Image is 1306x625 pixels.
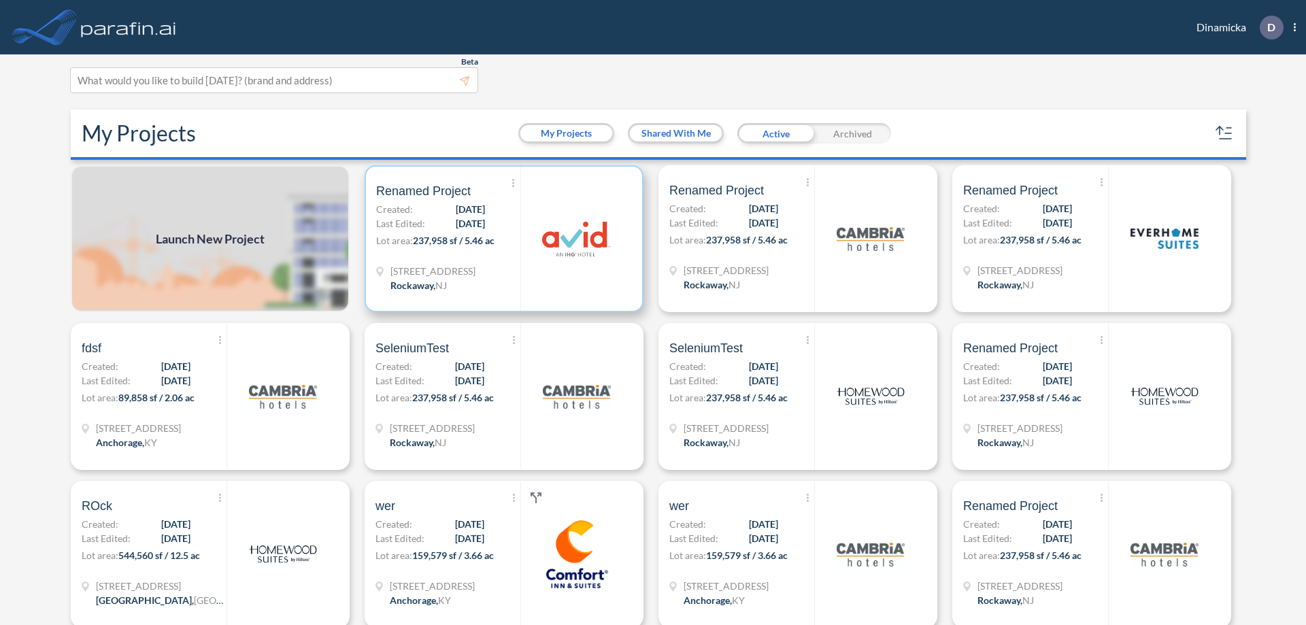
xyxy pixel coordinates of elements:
span: [DATE] [749,201,778,216]
div: Rockaway, NJ [390,435,446,450]
span: 237,958 sf / 5.46 ac [412,392,494,403]
span: NJ [1022,437,1034,448]
span: Created: [375,359,412,373]
span: NJ [435,280,447,291]
span: Created: [376,202,413,216]
span: 321 Mt Hope Ave [684,421,769,435]
span: [DATE] [1043,216,1072,230]
span: KY [732,594,745,606]
p: D [1267,21,1275,33]
span: Rockaway , [977,437,1022,448]
span: Created: [669,201,706,216]
span: Renamed Project [963,182,1058,199]
img: add [71,165,350,312]
a: SeleniumTestCreated:[DATE]Last Edited:[DATE]Lot area:237,958 sf / 5.46 ac[STREET_ADDRESS]Rockaway... [653,323,947,470]
span: 321 Mt Hope Ave [390,421,475,435]
span: Rockaway , [684,279,729,290]
span: Last Edited: [82,373,131,388]
span: Rockaway , [390,280,435,291]
img: logo [837,205,905,273]
span: Last Edited: [669,216,718,230]
span: wer [669,498,689,514]
span: Lot area: [669,234,706,246]
span: NJ [1022,279,1034,290]
span: 1790 Evergreen Rd [684,579,769,593]
span: Created: [82,517,118,531]
img: logo [1131,520,1199,588]
span: [DATE] [455,531,484,545]
span: NJ [435,437,446,448]
div: Anchorage, KY [96,435,157,450]
a: Renamed ProjectCreated:[DATE]Last Edited:[DATE]Lot area:237,958 sf / 5.46 ac[STREET_ADDRESS]Rocka... [947,323,1241,470]
span: [DATE] [1043,531,1072,545]
button: My Projects [520,125,612,141]
span: Renamed Project [963,340,1058,356]
span: Beta [461,56,478,67]
span: [DATE] [161,517,190,531]
div: Rockaway, NJ [977,593,1034,607]
span: Lot area: [375,550,412,561]
div: Anchorage, KY [684,593,745,607]
span: 1790 Evergreen Rd [390,579,475,593]
span: Created: [669,517,706,531]
span: Created: [963,359,1000,373]
span: 321 Mt Hope Ave [977,263,1062,277]
span: Lot area: [963,234,1000,246]
span: Renamed Project [669,182,764,199]
span: Lot area: [82,392,118,403]
span: Launch New Project [156,230,265,248]
a: Renamed ProjectCreated:[DATE]Last Edited:[DATE]Lot area:237,958 sf / 5.46 ac[STREET_ADDRESS]Rocka... [359,165,653,312]
img: logo [1131,205,1199,273]
span: Created: [963,201,1000,216]
div: Active [737,123,814,143]
span: Rockaway , [684,437,729,448]
span: Last Edited: [376,216,425,231]
a: SeleniumTestCreated:[DATE]Last Edited:[DATE]Lot area:237,958 sf / 5.46 ac[STREET_ADDRESS]Rockaway... [359,323,653,470]
span: [DATE] [749,517,778,531]
span: [DATE] [1043,517,1072,531]
div: Dinamicka [1176,16,1296,39]
span: [DATE] [161,531,190,545]
span: [DATE] [1043,201,1072,216]
span: Rockaway , [977,279,1022,290]
span: Lot area: [963,550,1000,561]
span: Lot area: [963,392,1000,403]
button: Shared With Me [630,125,722,141]
img: logo [837,520,905,588]
span: [GEOGRAPHIC_DATA] [194,594,291,606]
span: [DATE] [161,359,190,373]
span: 237,958 sf / 5.46 ac [1000,392,1082,403]
div: Houston, TX [96,593,225,607]
span: 544,560 sf / 12.5 ac [118,550,200,561]
span: Lot area: [82,550,118,561]
span: Lot area: [376,235,413,246]
span: Lot area: [375,392,412,403]
span: Created: [375,517,412,531]
img: logo [78,14,179,41]
span: SeleniumTest [375,340,449,356]
span: Created: [669,359,706,373]
span: [DATE] [749,373,778,388]
span: 321 Mt Hope Ave [977,579,1062,593]
span: 1899 Evergreen Rd [96,421,181,435]
img: logo [837,362,905,430]
span: 237,958 sf / 5.46 ac [1000,550,1082,561]
span: Last Edited: [963,216,1012,230]
span: 89,858 sf / 2.06 ac [118,392,195,403]
div: Rockaway, NJ [977,435,1034,450]
h2: My Projects [82,120,196,146]
div: Rockaway, NJ [390,278,447,292]
span: KY [144,437,157,448]
span: [DATE] [455,373,484,388]
span: [DATE] [749,359,778,373]
span: SeleniumTest [669,340,743,356]
img: logo [249,362,317,430]
span: 321 Mt Hope Ave [977,421,1062,435]
span: [DATE] [1043,359,1072,373]
span: [DATE] [456,216,485,231]
span: Anchorage , [390,594,438,606]
span: [DATE] [749,216,778,230]
span: Renamed Project [376,183,471,199]
span: Renamed Project [963,498,1058,514]
span: 159,579 sf / 3.66 ac [706,550,788,561]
